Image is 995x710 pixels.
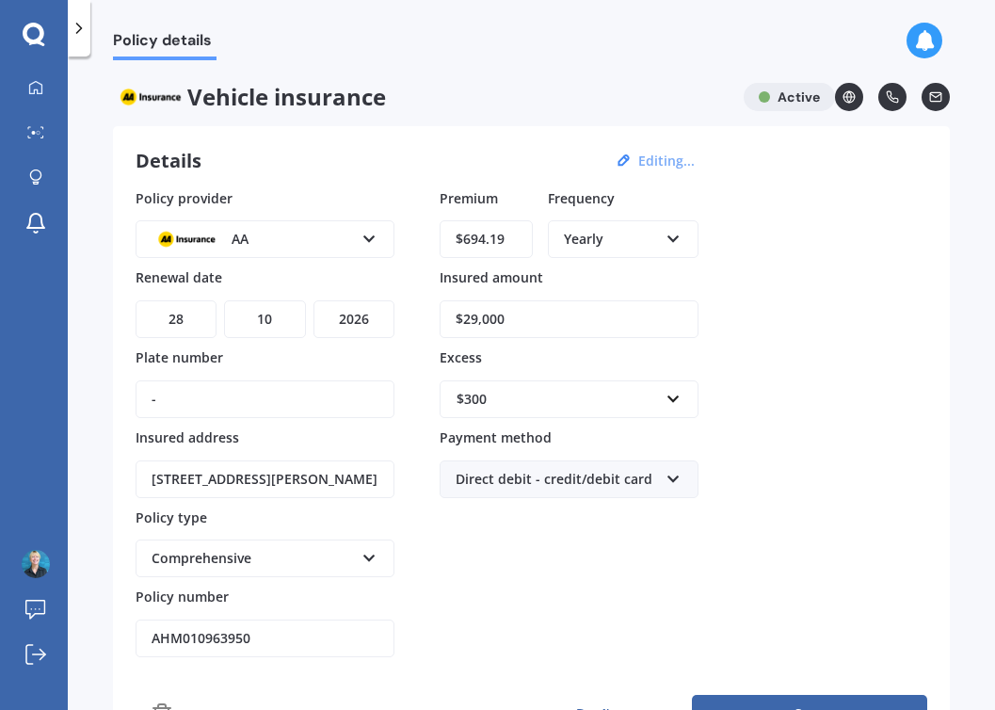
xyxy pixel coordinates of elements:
span: Plate number [136,348,223,366]
input: Enter plate number [136,380,394,418]
img: 3f54c882ffb2224d03556f13858a152e [22,550,50,578]
span: Insured address [136,428,239,446]
img: AA.webp [152,226,221,252]
input: Enter policy number [136,620,394,657]
span: Policy type [136,508,207,525]
img: AA.webp [113,83,187,111]
span: Policy details [113,31,217,56]
span: Frequency [548,188,615,206]
input: Enter amount [440,220,533,258]
div: Comprehensive [152,548,354,569]
input: Enter amount [440,300,698,338]
span: Policy provider [136,188,233,206]
span: Policy number [136,588,229,605]
span: Insured amount [440,268,543,286]
div: $300 [457,389,659,410]
div: Direct debit - credit/debit card [456,469,658,490]
div: AA [152,229,354,250]
span: Premium [440,188,498,206]
button: Editing... [633,153,700,169]
span: Excess [440,348,482,366]
h3: Details [136,149,201,173]
div: Yearly [564,229,658,250]
span: Vehicle insurance [113,83,729,111]
input: Enter address [136,460,394,498]
span: Renewal date [136,268,222,286]
span: Payment method [440,428,552,446]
